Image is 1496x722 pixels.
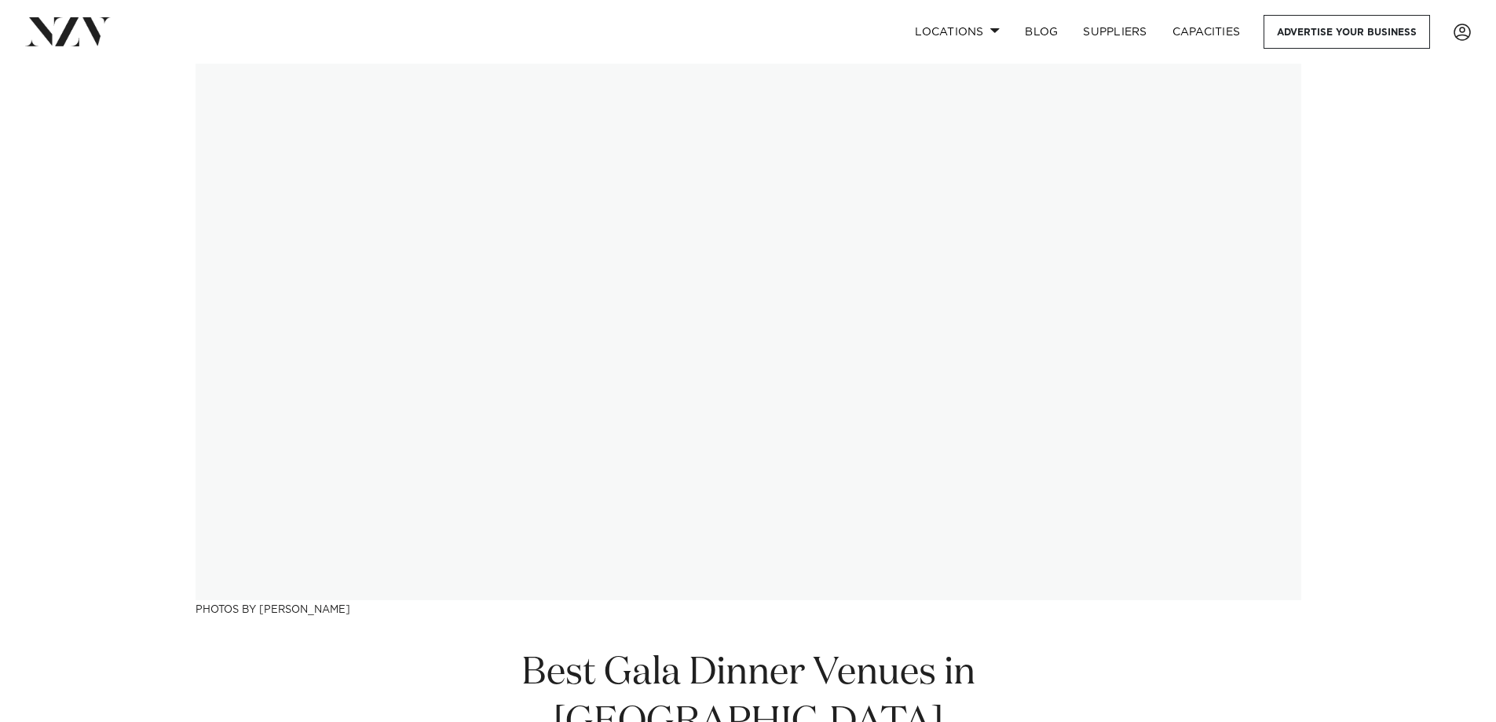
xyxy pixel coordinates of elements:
a: Capacities [1160,15,1253,49]
a: BLOG [1012,15,1070,49]
a: SUPPLIERS [1070,15,1159,49]
h3: Photos by [PERSON_NAME] [196,600,1301,617]
a: Advertise your business [1264,15,1430,49]
img: nzv-logo.png [25,17,111,46]
a: Locations [902,15,1012,49]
